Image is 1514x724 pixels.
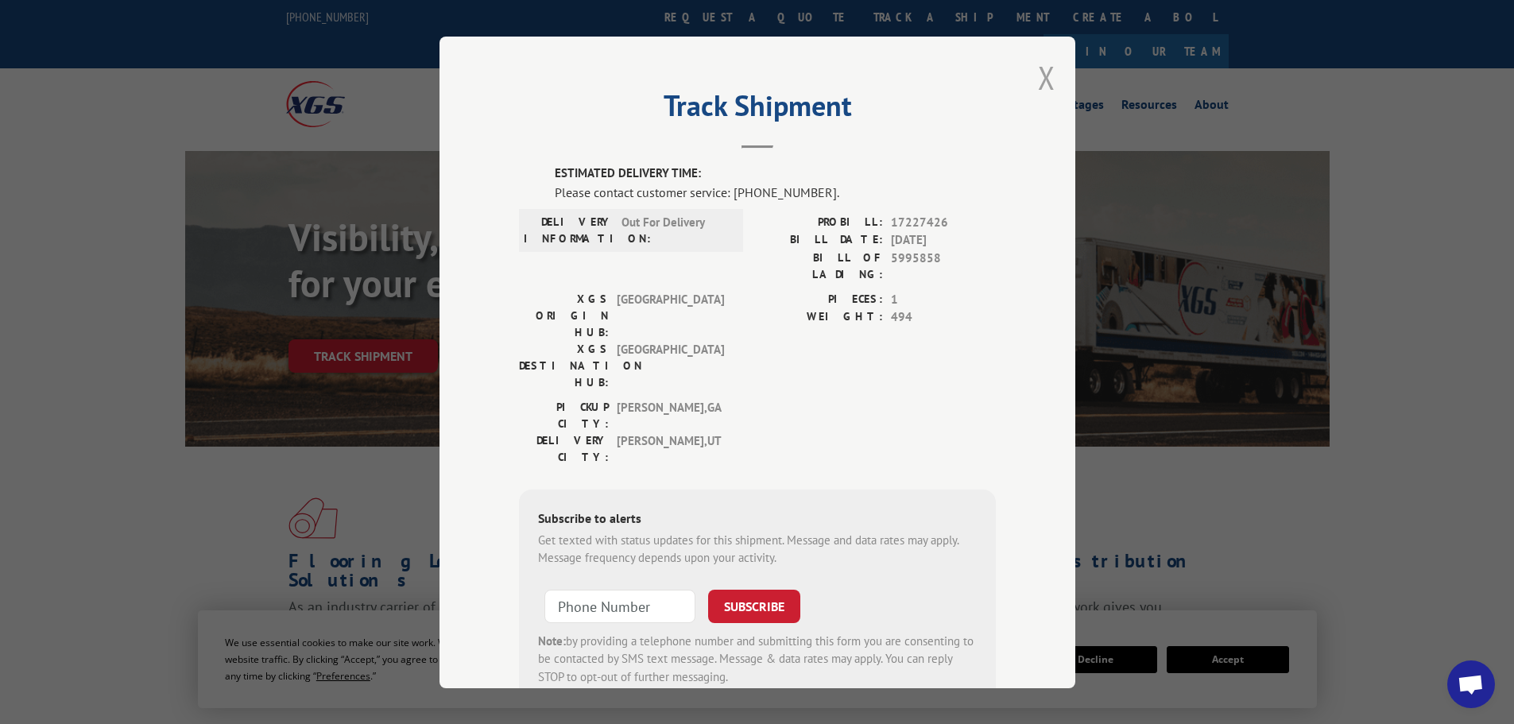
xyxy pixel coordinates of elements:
input: Phone Number [544,589,695,622]
label: DELIVERY CITY: [519,432,609,465]
label: BILL DATE: [757,231,883,250]
label: WEIGHT: [757,308,883,327]
label: ESTIMATED DELIVERY TIME: [555,165,996,183]
label: XGS ORIGIN HUB: [519,290,609,340]
span: [DATE] [891,231,996,250]
span: 1 [891,290,996,308]
label: PROBILL: [757,213,883,231]
strong: Note: [538,633,566,648]
div: by providing a telephone number and submitting this form you are consenting to be contacted by SM... [538,632,977,686]
h2: Track Shipment [519,95,996,125]
span: [PERSON_NAME] , UT [617,432,724,465]
div: Get texted with status updates for this shipment. Message and data rates may apply. Message frequ... [538,531,977,567]
a: Open chat [1447,660,1495,708]
span: [PERSON_NAME] , GA [617,398,724,432]
div: Subscribe to alerts [538,508,977,531]
span: [GEOGRAPHIC_DATA] [617,290,724,340]
label: PICKUP CITY: [519,398,609,432]
label: DELIVERY INFORMATION: [524,213,614,246]
span: Out For Delivery [621,213,729,246]
button: SUBSCRIBE [708,589,800,622]
label: XGS DESTINATION HUB: [519,340,609,390]
button: Close modal [1038,56,1055,99]
span: 17227426 [891,213,996,231]
label: BILL OF LADING: [757,249,883,282]
span: 5995858 [891,249,996,282]
label: PIECES: [757,290,883,308]
div: Please contact customer service: [PHONE_NUMBER]. [555,182,996,201]
span: 494 [891,308,996,327]
span: [GEOGRAPHIC_DATA] [617,340,724,390]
